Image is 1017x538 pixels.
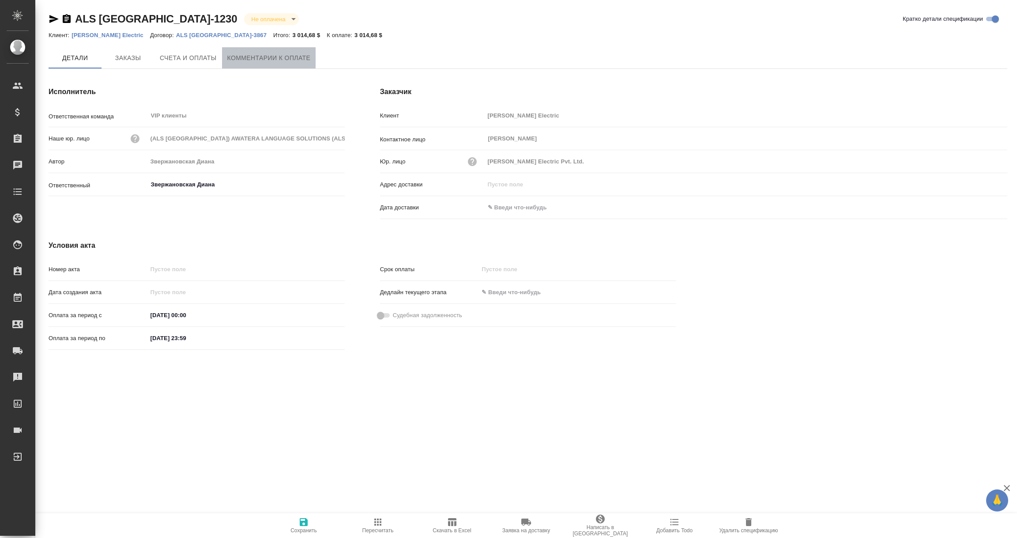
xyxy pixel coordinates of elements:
input: Пустое поле [485,155,1007,168]
span: Детали [54,53,96,64]
input: Пустое поле [147,286,225,299]
p: Клиент: [49,32,72,38]
button: Не оплачена [249,15,288,23]
p: ALS [GEOGRAPHIC_DATA]-3867 [176,32,273,38]
span: 🙏 [990,491,1005,510]
div: Не оплачена [244,13,298,25]
input: ✎ Введи что-нибудь [147,332,225,345]
p: Контактное лицо [380,135,485,144]
p: Автор [49,157,147,166]
p: Договор: [150,32,176,38]
p: Ответственная команда [49,112,147,121]
p: Оплата за период по [49,334,147,343]
input: Пустое поле [485,109,1007,122]
button: Скопировать ссылку [61,14,72,24]
a: ALS [GEOGRAPHIC_DATA]-3867 [176,31,273,38]
span: Кратко детали спецификации [903,15,983,23]
p: Срок оплаты [380,265,479,274]
p: Оплата за период с [49,311,147,320]
input: ✎ Введи что-нибудь [478,286,556,299]
p: Ответственный [49,181,147,190]
a: ALS [GEOGRAPHIC_DATA]-1230 [75,13,237,25]
button: 🙏 [986,489,1008,511]
p: Наше юр. лицо [49,134,90,143]
p: [PERSON_NAME] Electric [72,32,150,38]
input: ✎ Введи что-нибудь [485,201,562,214]
p: 3 014,68 $ [292,32,327,38]
p: Номер акта [49,265,147,274]
h4: Заказчик [380,87,1007,97]
p: Дата доставки [380,203,485,212]
span: Комментарии к оплате [227,53,311,64]
h4: Условия акта [49,240,676,251]
input: ✎ Введи что-нибудь [147,309,225,322]
h4: Исполнитель [49,87,345,97]
a: [PERSON_NAME] Electric [72,31,150,38]
p: Адрес доставки [380,180,485,189]
span: Счета и оплаты [160,53,217,64]
p: Клиент [380,111,485,120]
p: Дедлайн текущего этапа [380,288,479,297]
p: К оплате: [327,32,354,38]
p: Юр. лицо [380,157,406,166]
span: Заказы [107,53,149,64]
p: Итого: [273,32,292,38]
p: Дата создания акта [49,288,147,297]
button: Open [340,184,342,186]
p: 3 014,68 $ [354,32,389,38]
input: Пустое поле [147,263,345,276]
input: Пустое поле [147,132,345,145]
input: Пустое поле [478,263,556,276]
button: Скопировать ссылку для ЯМессенджера [49,14,59,24]
input: Пустое поле [147,155,345,168]
input: Пустое поле [485,178,1007,191]
span: Судебная задолженность [393,311,462,320]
